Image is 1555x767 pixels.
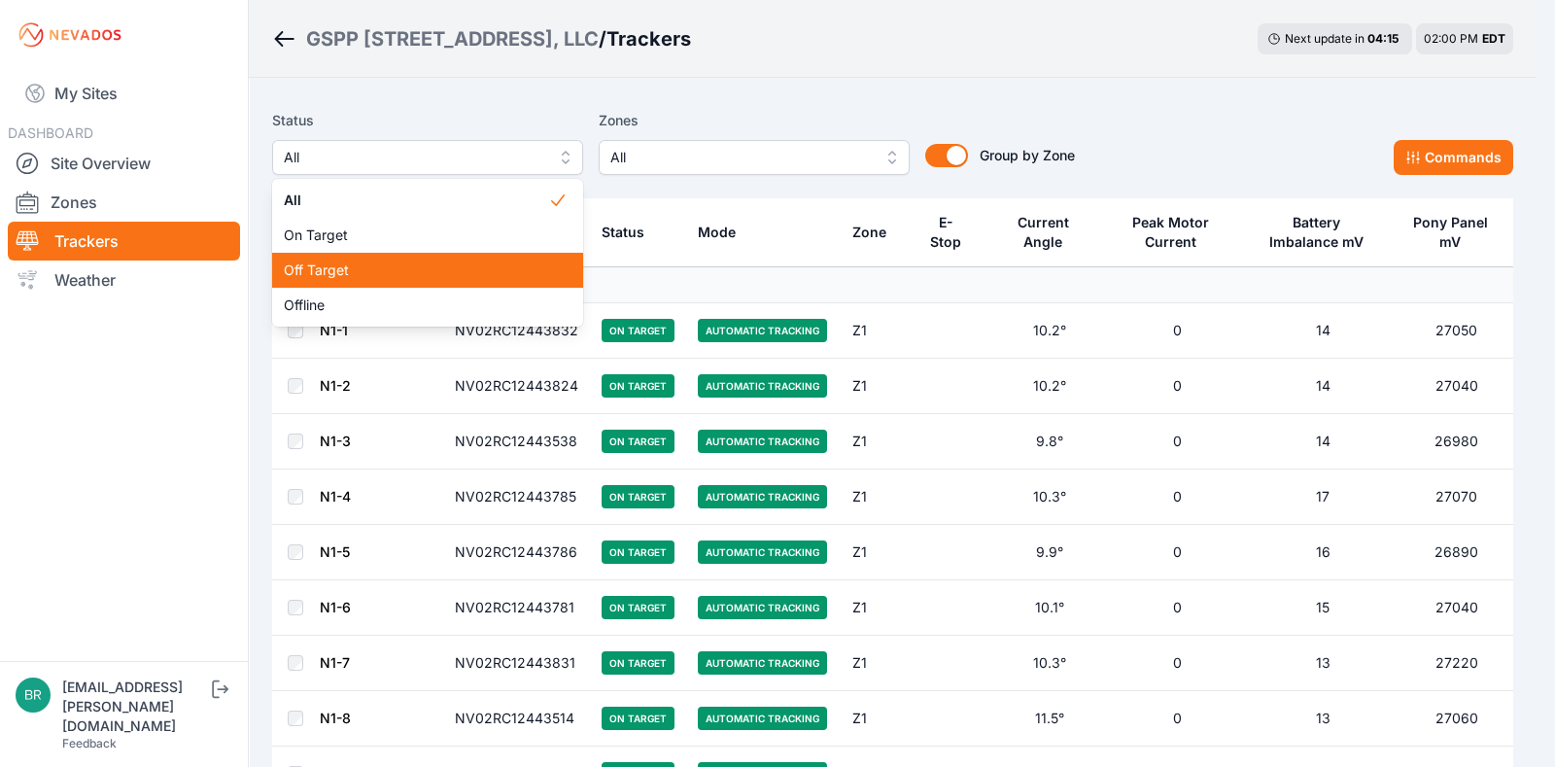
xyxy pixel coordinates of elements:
[284,146,544,169] span: All
[272,179,583,327] div: All
[272,140,583,175] button: All
[284,226,548,245] span: On Target
[284,191,548,210] span: All
[284,296,548,315] span: Offline
[284,261,548,280] span: Off Target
